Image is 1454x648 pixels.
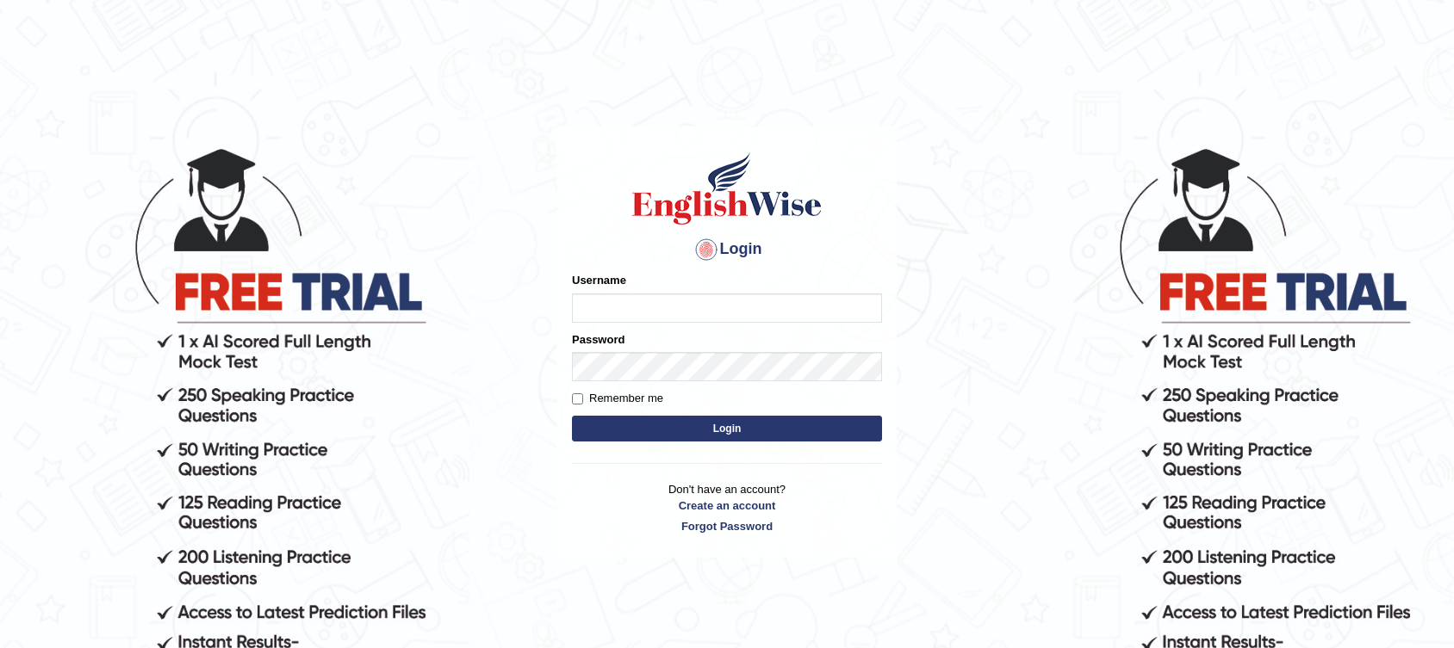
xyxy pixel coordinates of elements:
[572,481,882,534] p: Don't have an account?
[572,236,882,263] h4: Login
[572,393,583,404] input: Remember me
[572,331,624,348] label: Password
[572,497,882,514] a: Create an account
[572,416,882,441] button: Login
[572,272,626,288] label: Username
[629,150,825,227] img: Logo of English Wise sign in for intelligent practice with AI
[572,518,882,534] a: Forgot Password
[572,390,663,407] label: Remember me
